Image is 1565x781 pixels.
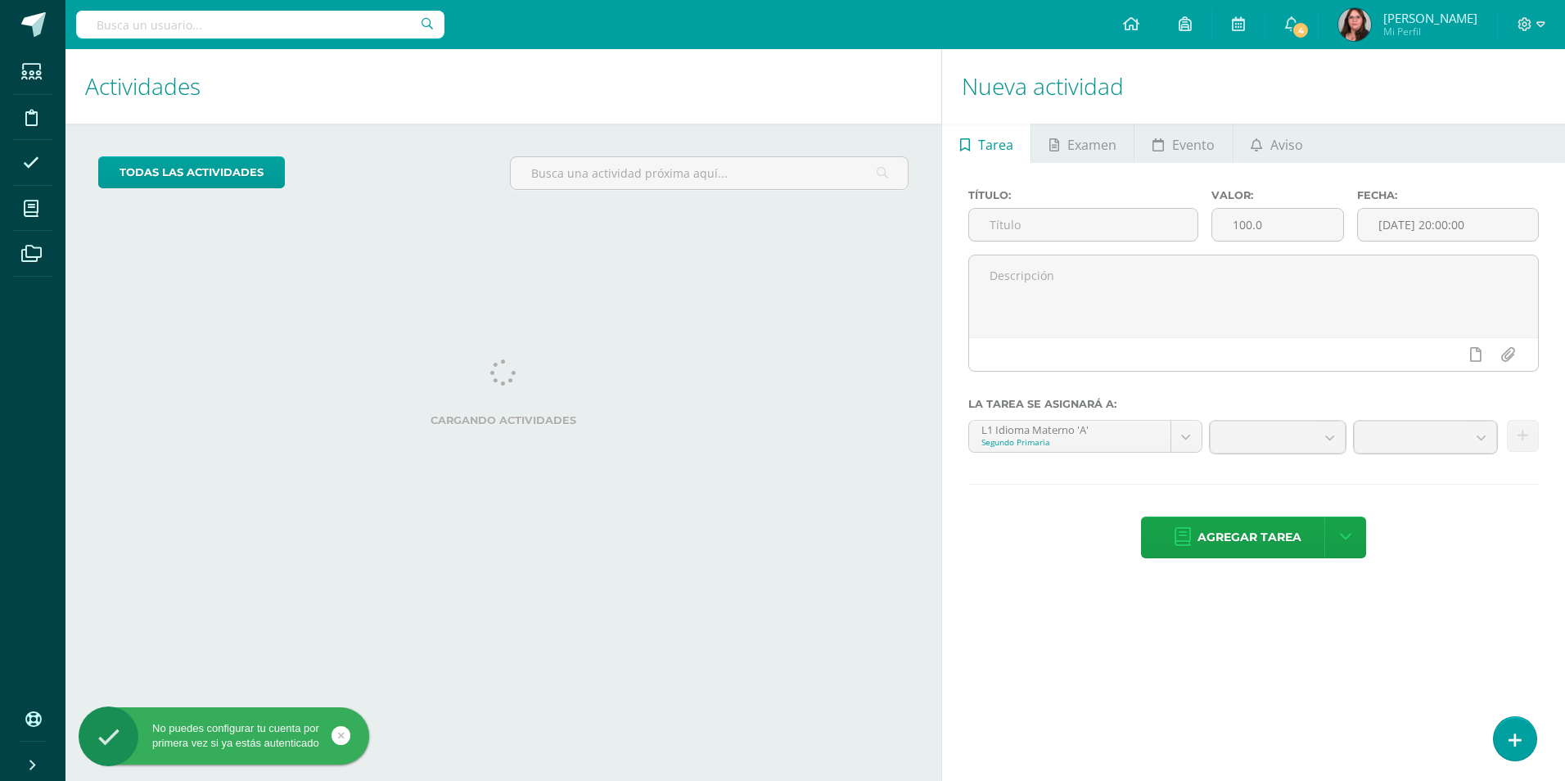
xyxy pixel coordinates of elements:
[1383,10,1477,26] span: [PERSON_NAME]
[1338,8,1371,41] img: a350bbd67ea0b1332974b310169efa85.png
[98,414,909,427] label: Cargando actividades
[1211,189,1344,201] label: Valor:
[968,189,1198,201] label: Título:
[1134,124,1232,163] a: Evento
[968,398,1539,410] label: La tarea se asignará a:
[942,124,1031,163] a: Tarea
[98,156,285,188] a: todas las Actividades
[981,421,1158,436] div: L1 Idioma Materno 'A'
[79,721,369,751] div: No puedes configurar tu cuenta por primera vez si ya estás autenticado
[981,436,1158,448] div: Segundo Primaria
[1067,125,1116,165] span: Examen
[978,125,1013,165] span: Tarea
[85,49,922,124] h1: Actividades
[1357,189,1539,201] label: Fecha:
[962,49,1545,124] h1: Nueva actividad
[1172,125,1215,165] span: Evento
[1212,209,1343,241] input: Puntos máximos
[511,157,908,189] input: Busca una actividad próxima aquí...
[1031,124,1134,163] a: Examen
[969,209,1197,241] input: Título
[969,421,1202,452] a: L1 Idioma Materno 'A'Segundo Primaria
[1234,124,1321,163] a: Aviso
[1270,125,1303,165] span: Aviso
[1292,21,1310,39] span: 4
[1383,25,1477,38] span: Mi Perfil
[1197,517,1301,558] span: Agregar tarea
[76,11,444,38] input: Busca un usuario...
[1358,209,1538,241] input: Fecha de entrega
